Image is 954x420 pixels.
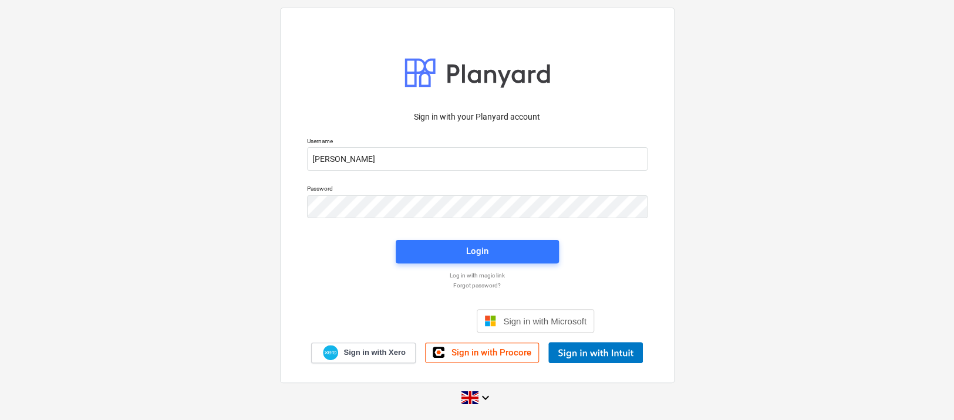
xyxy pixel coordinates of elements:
p: Sign in with your Planyard account [307,111,648,123]
a: Forgot password? [301,282,653,289]
button: Login [396,240,559,263]
p: Password [307,185,648,195]
p: Username [307,137,648,147]
iframe: Sign in with Google Button [354,308,473,334]
span: Sign in with Xero [343,347,405,358]
input: Username [307,147,648,171]
img: Microsoft logo [484,315,496,327]
a: Sign in with Procore [425,343,539,363]
i: keyboard_arrow_down [478,391,493,405]
span: Sign in with Microsoft [503,316,586,326]
div: Login [466,243,488,259]
img: Xero logo [323,345,338,361]
a: Sign in with Xero [311,343,416,363]
a: Log in with magic link [301,272,653,279]
iframe: Chat Widget [895,364,954,420]
span: Sign in with Procore [451,347,531,358]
